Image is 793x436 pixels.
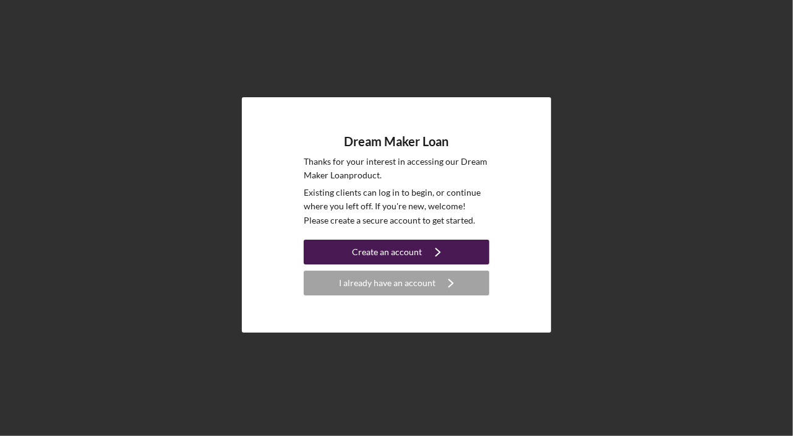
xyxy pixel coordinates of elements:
[304,240,489,268] a: Create an account
[304,240,489,264] button: Create an account
[304,186,489,227] p: Existing clients can log in to begin, or continue where you left off. If you're new, welcome! Ple...
[304,155,489,183] p: Thanks for your interest in accessing our Dream Maker Loan product.
[304,271,489,295] button: I already have an account
[339,271,435,295] div: I already have an account
[353,240,422,264] div: Create an account
[345,134,449,149] h4: Dream Maker Loan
